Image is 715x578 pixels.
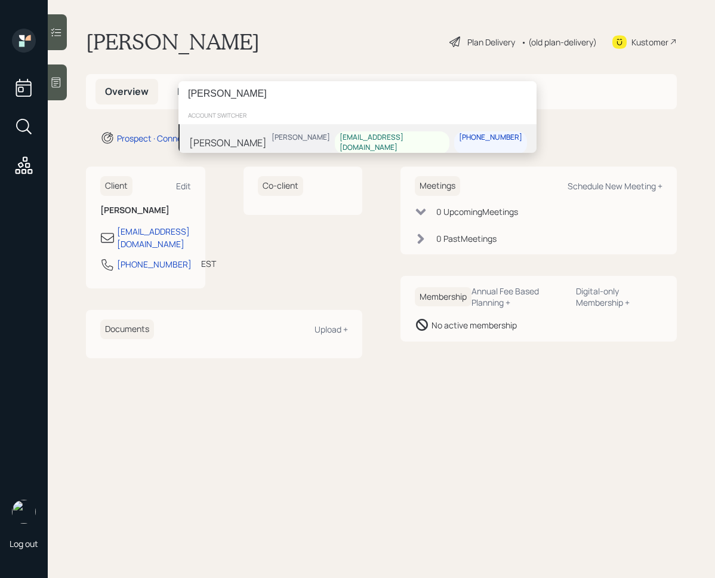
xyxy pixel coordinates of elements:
div: account switcher [178,106,537,124]
div: [PHONE_NUMBER] [459,133,522,143]
div: [PERSON_NAME] [272,133,330,143]
div: [PERSON_NAME] [189,135,267,149]
div: [EMAIL_ADDRESS][DOMAIN_NAME] [340,133,445,153]
input: Type a command or search… [178,81,537,106]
